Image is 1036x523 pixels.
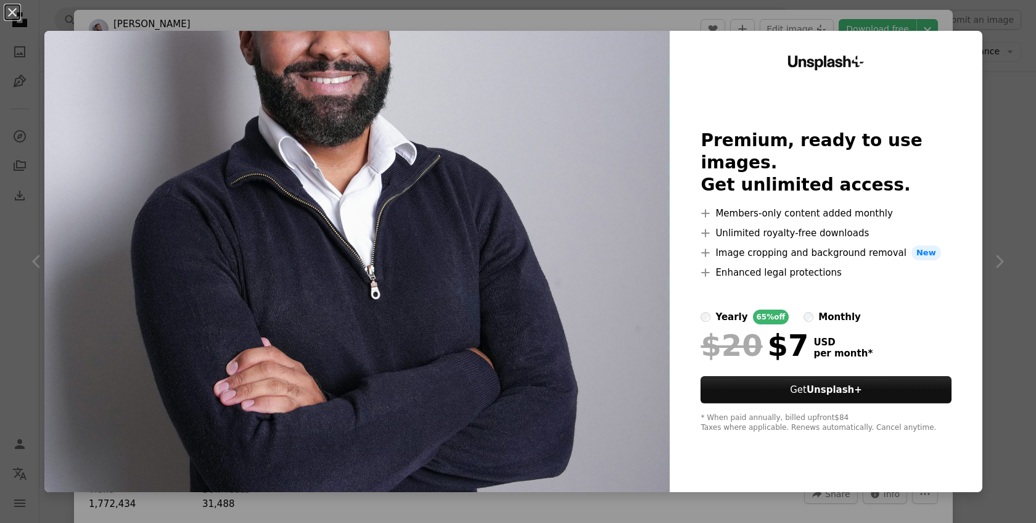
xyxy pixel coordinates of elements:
div: yearly [715,310,747,324]
h2: Premium, ready to use images. Get unlimited access. [701,130,951,196]
div: $7 [701,329,808,361]
div: * When paid annually, billed upfront $84 Taxes where applicable. Renews automatically. Cancel any... [701,413,951,433]
input: monthly [804,312,813,322]
li: Enhanced legal protections [701,265,951,280]
li: Members-only content added monthly [701,206,951,221]
span: USD [813,337,873,348]
li: Image cropping and background removal [701,245,951,260]
li: Unlimited royalty-free downloads [701,226,951,241]
span: New [911,245,941,260]
div: 65% off [753,310,789,324]
span: $20 [701,329,762,361]
strong: Unsplash+ [807,384,862,395]
button: GetUnsplash+ [701,376,951,403]
span: per month * [813,348,873,359]
div: monthly [818,310,861,324]
input: yearly65%off [701,312,710,322]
